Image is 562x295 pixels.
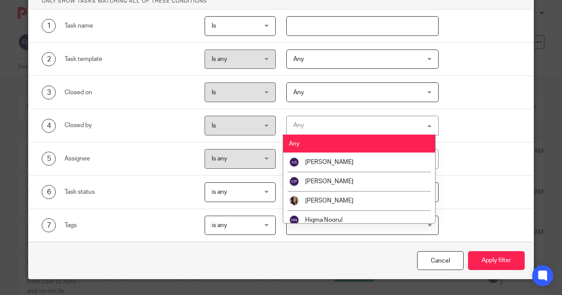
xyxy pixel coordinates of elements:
[288,218,434,233] input: Search for option
[305,198,353,204] span: [PERSON_NAME]
[42,19,56,33] div: 1
[42,119,56,133] div: 4
[286,216,439,235] div: Search for option
[65,55,195,64] div: Task template
[212,56,227,62] span: Is any
[42,85,56,100] div: 3
[293,89,304,96] span: Any
[212,89,216,96] span: Is
[289,176,299,187] img: svg%3E
[289,195,299,206] img: DSC_4833.jpg
[42,218,56,232] div: 7
[293,56,304,62] span: Any
[212,156,227,162] span: Is any
[293,122,304,128] div: Any
[289,141,299,147] span: Any
[42,152,56,166] div: 5
[417,251,464,270] div: Close this dialog window
[65,221,195,230] div: Tags
[212,222,227,228] span: is any
[65,121,195,130] div: Closed by
[42,52,56,66] div: 2
[468,251,525,270] button: Apply filter
[65,21,195,30] div: Task name
[65,88,195,97] div: Closed on
[212,23,216,29] span: Is
[305,217,342,223] span: Hiqma Noorul
[65,154,195,163] div: Assignee
[42,185,56,199] div: 6
[305,159,353,165] span: [PERSON_NAME]
[212,189,227,195] span: is any
[305,178,353,185] span: [PERSON_NAME]
[65,188,195,196] div: Task status
[212,123,216,129] span: Is
[289,157,299,167] img: svg%3E
[289,215,299,225] img: svg%3E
